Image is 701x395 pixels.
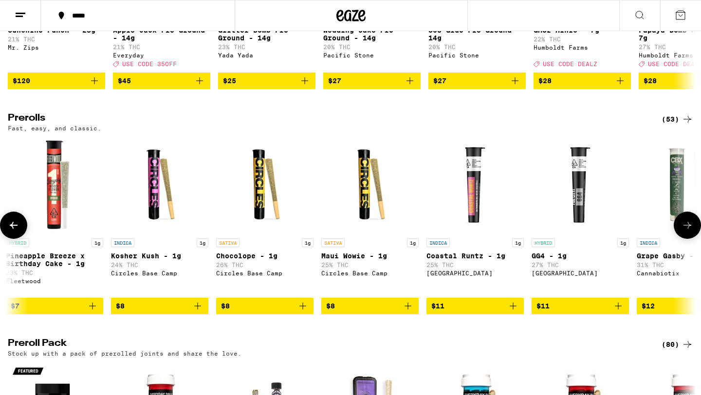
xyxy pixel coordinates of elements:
p: 27% THC [532,262,629,268]
button: Add to bag [428,72,526,89]
div: [GEOGRAPHIC_DATA] [426,270,524,276]
span: $8 [221,302,230,310]
p: Glitter Bomb Pre-Ground - 14g [218,26,315,42]
span: $12 [642,302,655,310]
span: USE CODE 35OFF [122,61,177,68]
div: Circles Base Camp [321,270,419,276]
p: GG4 - 1g [532,252,629,260]
div: Humboldt Farms [534,44,631,51]
p: 1g [92,238,103,247]
p: Wedding Cake Pre-Ground - 14g [323,26,421,42]
p: INDICA [426,238,450,247]
img: Circles Base Camp - Kosher Kush - 1g [111,136,208,233]
span: $120 [13,77,30,85]
p: SATIVA [321,238,345,247]
img: Fleetwood - Pineapple Breeze x Birthday Cake - 1g [6,136,103,233]
button: Add to bag [323,72,421,89]
p: Kosher Kush - 1g [111,252,208,260]
p: INDICA [111,238,134,247]
p: 805 Glue Pre-Ground - 14g [428,26,526,42]
button: Add to bag [6,298,103,314]
p: 1g [617,238,629,247]
p: 1g [512,238,524,247]
div: Pacific Stone [428,52,526,58]
button: Add to bag [534,72,631,89]
div: Circles Base Camp [111,270,208,276]
img: Circles Base Camp - Chocolope - 1g [216,136,314,233]
span: $28 [644,77,657,85]
h2: Preroll Pack [8,339,646,350]
p: HYBRID [6,238,29,247]
a: Open page for Coastal Runtz - 1g from Fog City Farms [426,136,524,298]
div: Fleetwood [6,278,103,284]
div: [GEOGRAPHIC_DATA] [532,270,629,276]
button: Add to bag [426,298,524,314]
button: Add to bag [321,298,419,314]
span: $11 [536,302,550,310]
p: SATIVA [216,238,240,247]
a: Open page for Kosher Kush - 1g from Circles Base Camp [111,136,208,298]
img: Fog City Farms - Coastal Runtz - 1g [426,136,524,233]
a: Open page for Pineapple Breeze x Birthday Cake - 1g from Fleetwood [6,136,103,298]
a: Open page for GG4 - 1g from Fog City Farms [532,136,629,298]
span: $7 [11,302,19,310]
p: 1g [197,238,208,247]
p: Stock up with a pack of prerolled joints and share the love. [8,350,241,357]
span: $25 [223,77,236,85]
p: Pineapple Breeze x Birthday Cake - 1g [6,252,103,268]
div: Yada Yada [218,52,315,58]
p: Chocolope - 1g [216,252,314,260]
p: 21% THC [8,36,105,42]
button: Add to bag [532,298,629,314]
a: (80) [662,339,693,350]
button: Add to bag [113,72,210,89]
span: $27 [328,77,341,85]
div: Everyday [113,52,210,58]
span: $28 [538,77,552,85]
p: 21% THC [113,44,210,50]
p: Apple Jack Pre-Ground - 14g [113,26,210,42]
span: $27 [433,77,446,85]
p: 1g [302,238,314,247]
p: 1g [407,238,419,247]
p: 26% THC [216,262,314,268]
button: Add to bag [8,72,105,89]
div: Circles Base Camp [216,270,314,276]
p: 20% THC [323,44,421,50]
a: Open page for Maui Wowie - 1g from Circles Base Camp [321,136,419,298]
p: INDICA [637,238,660,247]
p: Fast, easy, and classic. [8,125,101,131]
p: HYBRID [532,238,555,247]
div: Pacific Stone [323,52,421,58]
button: Add to bag [216,298,314,314]
p: 20% THC [428,44,526,50]
p: 24% THC [111,262,208,268]
p: 23% THC [6,269,103,276]
p: Maui Wowie - 1g [321,252,419,260]
a: (53) [662,113,693,125]
a: Open page for Chocolope - 1g from Circles Base Camp [216,136,314,298]
p: 23% THC [218,44,315,50]
img: Circles Base Camp - Maui Wowie - 1g [321,136,419,233]
span: USE CODE DEALZ [543,61,597,68]
p: 25% THC [426,262,524,268]
span: $11 [431,302,444,310]
img: Fog City Farms - GG4 - 1g [532,136,629,233]
span: $45 [118,77,131,85]
span: $8 [326,302,335,310]
h2: Prerolls [8,113,646,125]
button: Add to bag [218,72,315,89]
span: Hi. Need any help? [6,7,70,15]
span: $8 [116,302,125,310]
p: Coastal Runtz - 1g [426,252,524,260]
p: 22% THC [534,36,631,42]
div: Mr. Zips [8,44,105,51]
p: 25% THC [321,262,419,268]
button: Add to bag [111,298,208,314]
